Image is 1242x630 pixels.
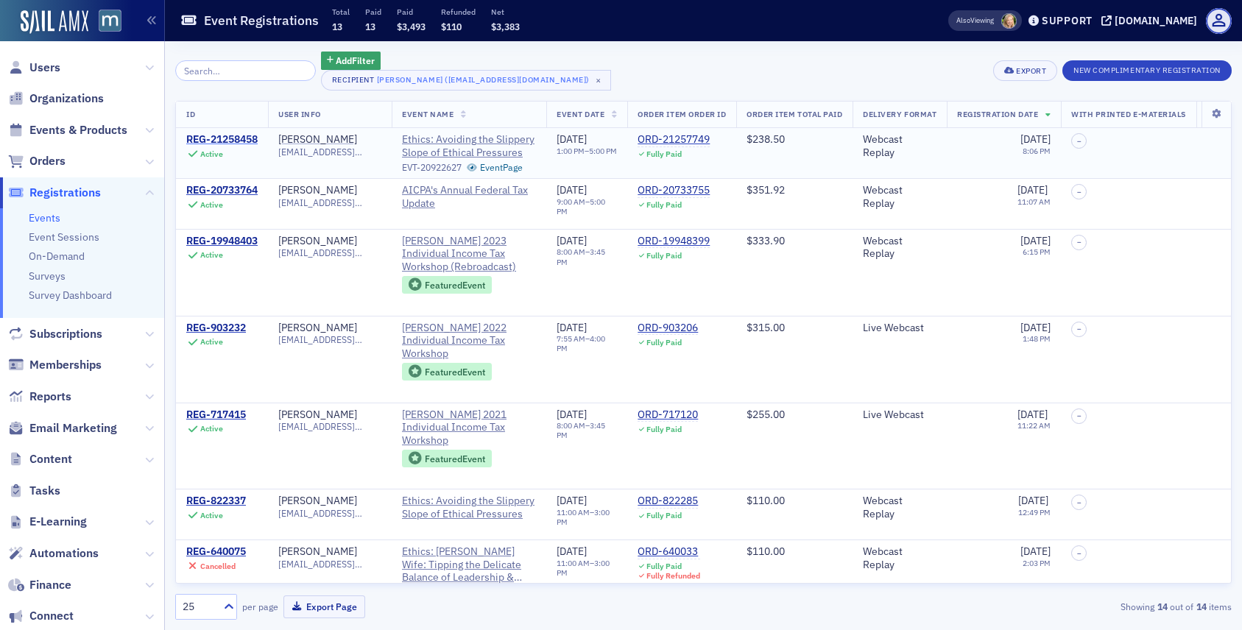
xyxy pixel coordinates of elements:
[646,562,682,571] div: Fully Paid
[1077,325,1082,333] span: –
[1101,15,1202,26] button: [DOMAIN_NAME]
[1017,183,1048,197] span: [DATE]
[278,133,357,146] a: [PERSON_NAME]
[557,146,585,156] time: 1:00 PM
[278,334,381,345] span: [EMAIL_ADDRESS][DOMAIN_NAME]
[863,109,936,119] span: Delivery Format
[204,12,319,29] h1: Event Registrations
[402,322,536,361] span: Don Farmer’s 2022 Individual Income Tax Workshop
[200,200,223,210] div: Active
[336,54,375,67] span: Add Filter
[402,184,536,210] a: AICPA's Annual Federal Tax Update
[491,21,520,32] span: $3,383
[557,146,617,156] div: –
[638,408,698,422] div: ORD-717120
[29,60,60,76] span: Users
[557,247,617,266] div: –
[557,559,617,578] div: –
[1020,545,1051,558] span: [DATE]
[278,545,357,559] a: [PERSON_NAME]
[638,545,700,559] div: ORD-640033
[646,200,682,210] div: Fully Paid
[278,146,381,157] span: [EMAIL_ADDRESS][DOMAIN_NAME]
[186,235,258,248] a: REG-19948403
[278,184,357,197] div: [PERSON_NAME]
[8,185,101,201] a: Registrations
[29,326,102,342] span: Subscriptions
[1193,600,1209,613] strong: 14
[332,7,350,17] p: Total
[278,109,321,119] span: User Info
[283,595,365,618] button: Export Page
[402,322,536,361] a: [PERSON_NAME] 2022 Individual Income Tax Workshop
[646,571,700,581] div: Fully Refunded
[29,185,101,201] span: Registrations
[638,235,710,248] a: ORD-19948399
[747,183,785,197] span: $351.92
[8,60,60,76] a: Users
[200,250,223,260] div: Active
[8,514,87,530] a: E-Learning
[646,338,682,347] div: Fully Paid
[1017,197,1051,207] time: 11:07 AM
[200,562,236,571] div: Cancelled
[863,184,936,210] div: Webcast Replay
[956,15,970,25] div: Also
[29,389,71,405] span: Reports
[278,421,381,432] span: [EMAIL_ADDRESS][DOMAIN_NAME]
[29,514,87,530] span: E-Learning
[747,109,842,119] span: Order Item Total Paid
[993,60,1057,81] button: Export
[1077,137,1082,146] span: –
[1062,63,1232,76] a: New Complimentary Registration
[557,321,587,334] span: [DATE]
[557,558,610,578] time: 3:00 PM
[1206,8,1232,34] span: Profile
[1017,408,1048,421] span: [DATE]
[278,559,381,570] span: [EMAIL_ADDRESS][DOMAIN_NAME]
[557,183,587,197] span: [DATE]
[1042,14,1093,27] div: Support
[1023,146,1051,156] time: 8:06 PM
[863,545,936,571] div: Webcast Replay
[321,52,381,70] button: AddFilter
[29,420,117,436] span: Email Marketing
[397,7,426,17] p: Paid
[557,197,617,216] div: –
[638,495,698,508] a: ORD-822285
[21,10,88,34] a: SailAMX
[175,60,316,81] input: Search…
[646,251,682,261] div: Fully Paid
[402,235,536,274] a: [PERSON_NAME] 2023 Individual Income Tax Workshop (Rebroadcast)
[183,599,215,615] div: 25
[88,10,121,35] a: View Homepage
[278,495,357,508] div: [PERSON_NAME]
[377,72,590,87] div: [PERSON_NAME] ([EMAIL_ADDRESS][DOMAIN_NAME])
[200,424,223,433] div: Active
[863,133,936,159] div: Webcast Replay
[638,184,710,197] a: ORD-20733755
[242,600,278,613] label: per page
[957,109,1038,119] span: Registration Date
[29,91,104,107] span: Organizations
[29,211,60,224] a: Events
[557,494,587,507] span: [DATE]
[29,269,66,283] a: Surveys
[491,7,520,17] p: Net
[1115,14,1197,27] div: [DOMAIN_NAME]
[1062,60,1232,81] button: New Complimentary Registration
[29,153,66,169] span: Orders
[1071,109,1186,119] span: With Printed E-Materials
[99,10,121,32] img: SailAMX
[29,249,85,263] a: On-Demand
[638,133,710,146] a: ORD-21257749
[186,184,258,197] a: REG-20733764
[646,425,682,434] div: Fully Paid
[397,21,426,32] span: $3,493
[1020,321,1051,334] span: [DATE]
[29,577,71,593] span: Finance
[747,408,785,421] span: $255.00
